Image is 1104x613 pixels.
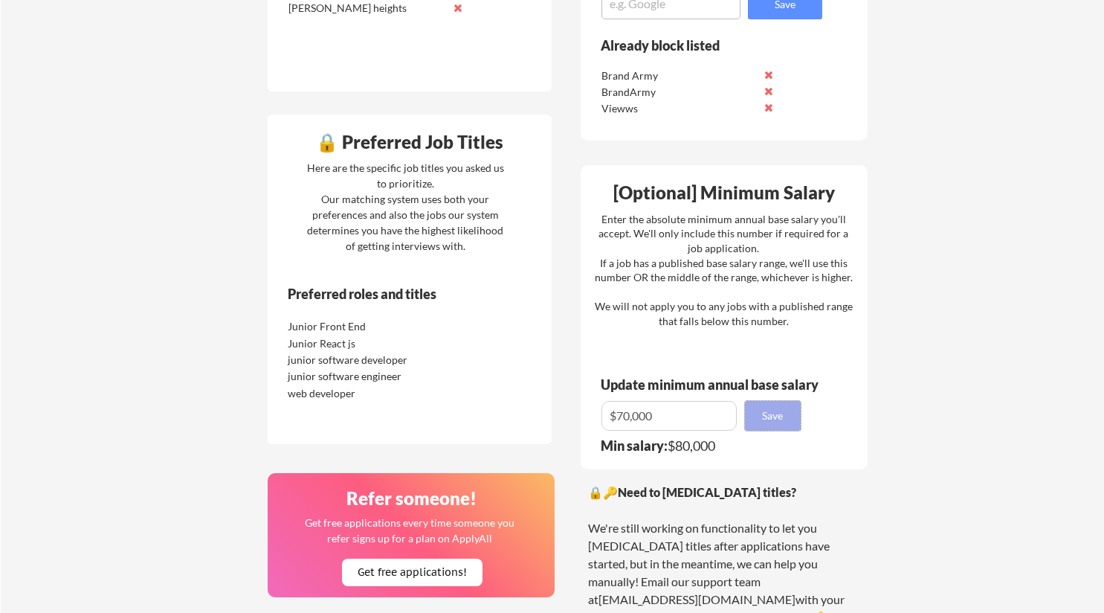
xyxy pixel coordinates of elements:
div: 🔒 Preferred Job Titles [271,133,548,151]
div: Refer someone! [274,490,550,507]
div: Here are the specific job titles you asked us to prioritize. Our matching system uses both your p... [303,160,508,254]
div: Enter the absolute minimum annual base salary you'll accept. We'll only include this number if re... [595,212,853,329]
div: [Optional] Minimum Salary [586,184,862,202]
div: Viewws [601,101,758,116]
div: web developer [288,386,445,401]
div: Brand Army [601,68,758,83]
strong: Need to [MEDICAL_DATA] titles? [618,485,796,499]
div: junior software developer [288,353,445,368]
a: [EMAIL_ADDRESS][DOMAIN_NAME] [598,592,795,606]
div: [PERSON_NAME] heights [288,1,445,16]
strong: Min salary: [601,437,668,454]
div: Preferred roles and titles [288,287,490,301]
div: BrandArmy [601,85,758,100]
div: junior software engineer [288,369,445,384]
div: Get free applications every time someone you refer signs up for a plan on ApplyAll [304,515,516,546]
button: Save [745,401,801,431]
input: E.g. $100,000 [601,401,737,431]
button: Get free applications! [342,559,482,586]
div: $80,000 [601,439,810,452]
div: Update minimum annual base salary [601,378,824,391]
div: Junior React js [288,336,445,351]
div: Already block listed [601,39,802,52]
div: Junior Front End [288,319,445,334]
